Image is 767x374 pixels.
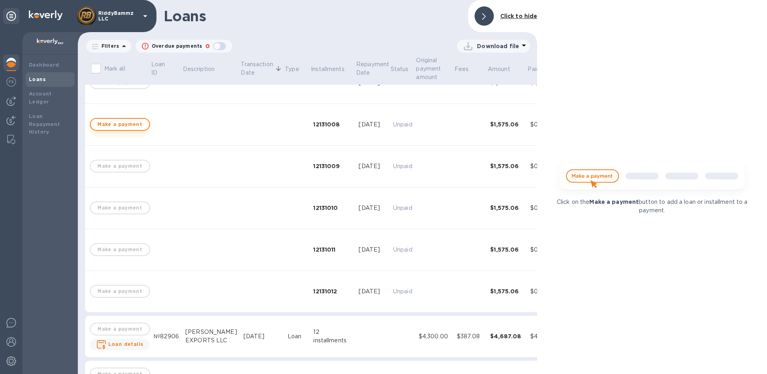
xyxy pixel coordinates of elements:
img: Foreign exchange [6,77,16,87]
div: $1,575.06 [490,287,524,295]
span: Paid [528,65,550,73]
p: Installments [311,65,345,73]
b: Loan details [108,341,144,347]
div: 12131012 [313,287,352,295]
b: Click to hide [500,13,538,19]
div: [DATE] [359,120,387,129]
div: 12131008 [313,120,352,128]
p: Unpaid [393,246,412,254]
span: Type [285,65,310,73]
div: [DATE] [359,204,387,212]
div: $0.00 [530,162,560,171]
div: $1,575.06 [490,246,524,254]
p: Fees [455,65,469,73]
span: Amount [488,65,521,73]
div: 12131011 [313,246,352,254]
p: Paid [528,65,540,73]
div: 12 installments [313,328,352,345]
div: $4,687.08 [530,332,560,341]
p: Repayment Date [356,60,389,77]
span: Original payment amount [416,56,453,81]
b: Loans [29,76,46,82]
p: Overdue payments [152,43,202,50]
button: Loan details [90,339,150,350]
b: Account Ledger [29,91,52,105]
div: $0.00 [530,204,560,212]
p: Transaction Date [241,60,273,77]
p: Description [183,65,215,73]
p: Unpaid [393,287,412,296]
span: Fees [455,65,479,73]
b: Make a payment [589,199,639,205]
p: 0 [205,42,210,51]
p: Type [285,65,299,73]
span: Description [183,65,225,73]
div: $4,300.00 [419,332,450,341]
button: Make a payment [90,118,150,131]
div: $1,575.06 [490,204,524,212]
p: Unpaid [393,120,412,129]
p: Download file [477,42,519,50]
div: 12131009 [313,162,352,170]
div: [DATE] [243,332,281,341]
div: Unpin categories [3,8,19,24]
p: Amount [488,65,510,73]
div: $0.00 [530,287,560,296]
p: Click on the button to add a loan or installment to a payment. [553,198,752,215]
div: $1,575.06 [490,120,524,128]
span: Loan ID [151,60,181,77]
div: Loan [288,332,307,341]
div: [PERSON_NAME] EXPORTS LLC [185,328,237,345]
div: $0.00 [530,246,560,254]
div: $387.08 [457,332,484,341]
div: $1,575.06 [490,162,524,170]
div: 12131010 [313,204,352,212]
button: Overdue payments0 [136,40,232,53]
div: $4,687.08 [490,332,524,340]
div: [DATE] [359,287,387,296]
span: Transaction Date [241,60,283,77]
p: Unpaid [393,162,412,171]
p: Loan ID [151,60,171,77]
div: [DATE] [359,162,387,171]
b: Loan Repayment History [29,113,60,135]
span: Installments [311,65,355,73]
p: Mark all [104,65,125,73]
h1: Loans [164,8,462,24]
p: Status [391,65,409,73]
p: Original payment amount [416,56,442,81]
b: Dashboard [29,62,59,68]
p: Filters [98,43,119,49]
img: Logo [29,10,63,20]
p: Unpaid [393,204,412,212]
p: RiddyBammz LLC [98,10,138,22]
span: Make a payment [97,120,143,129]
div: №82906 [154,332,179,341]
div: [DATE] [359,246,387,254]
div: $0.00 [530,120,560,129]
